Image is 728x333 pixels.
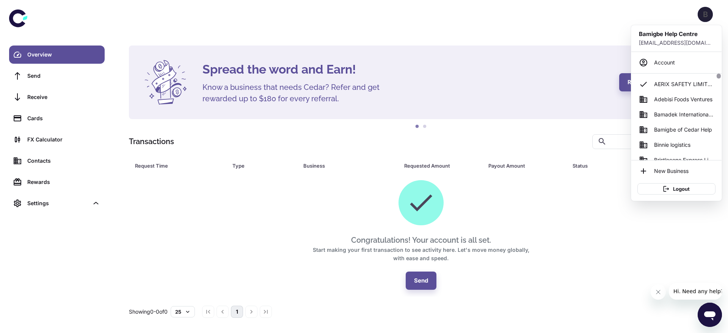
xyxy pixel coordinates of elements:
button: Logout [637,183,715,195]
p: [EMAIL_ADDRESS][DOMAIN_NAME] [639,39,714,47]
span: Bamadek International Company Nigeria Limited [654,110,714,119]
span: Bristlecone Express Limited [654,156,714,164]
span: Hi. Need any help? [5,5,55,11]
iframe: Button to launch messaging window [698,303,722,327]
iframe: Message from company [669,283,722,300]
a: Account [634,55,719,70]
h6: Bamigbe Help Centre [639,30,714,39]
span: Bamigbe of Cedar Help [654,126,712,134]
span: AERIX SAFETY LIMITED [654,80,714,88]
span: Binnie logistics [654,141,690,149]
iframe: Close message [651,284,666,300]
span: Adebisi Foods Ventures [654,95,712,104]
li: New Business [634,163,719,179]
